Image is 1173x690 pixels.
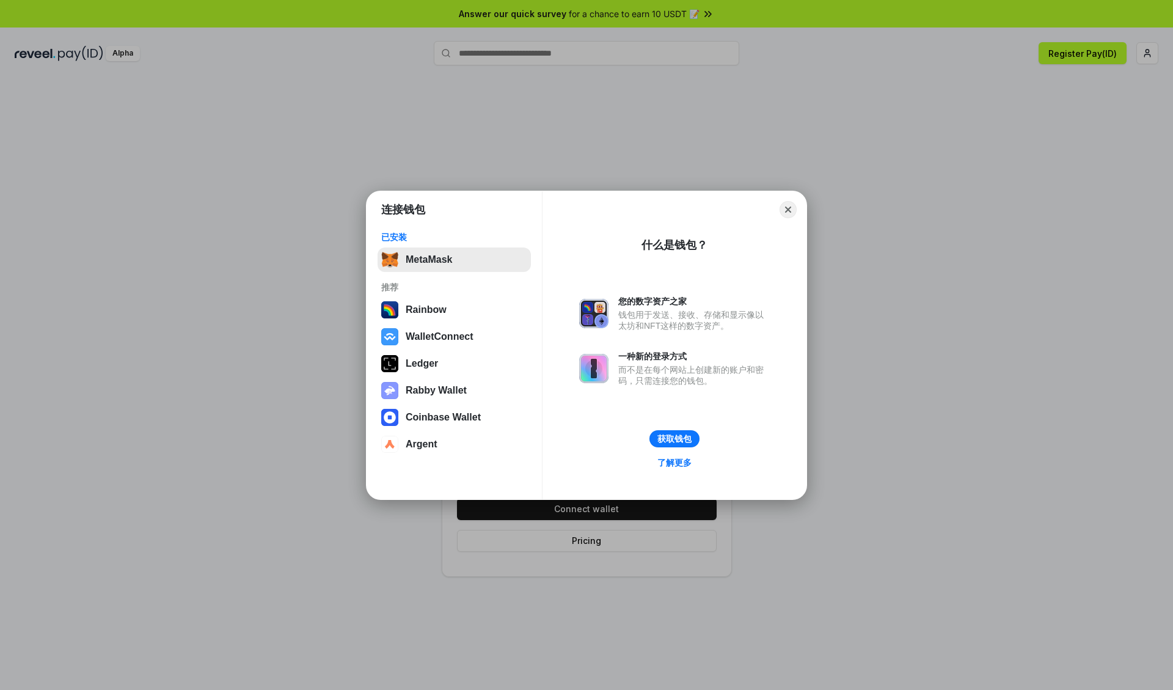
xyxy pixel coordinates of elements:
[381,202,425,217] h1: 连接钱包
[406,304,447,315] div: Rainbow
[618,364,770,386] div: 而不是在每个网站上创建新的账户和密码，只需连接您的钱包。
[381,328,398,345] img: svg+xml,%3Csvg%20width%3D%2228%22%20height%3D%2228%22%20viewBox%3D%220%200%2028%2028%22%20fill%3D...
[618,351,770,362] div: 一种新的登录方式
[780,201,797,218] button: Close
[641,238,707,252] div: 什么是钱包？
[381,301,398,318] img: svg+xml,%3Csvg%20width%3D%22120%22%20height%3D%22120%22%20viewBox%3D%220%200%20120%20120%22%20fil...
[406,254,452,265] div: MetaMask
[381,382,398,399] img: svg+xml,%3Csvg%20xmlns%3D%22http%3A%2F%2Fwww.w3.org%2F2000%2Fsvg%22%20fill%3D%22none%22%20viewBox...
[579,354,608,383] img: svg+xml,%3Csvg%20xmlns%3D%22http%3A%2F%2Fwww.w3.org%2F2000%2Fsvg%22%20fill%3D%22none%22%20viewBox...
[579,299,608,328] img: svg+xml,%3Csvg%20xmlns%3D%22http%3A%2F%2Fwww.w3.org%2F2000%2Fsvg%22%20fill%3D%22none%22%20viewBox...
[378,405,531,430] button: Coinbase Wallet
[378,378,531,403] button: Rabby Wallet
[378,325,531,349] button: WalletConnect
[406,358,438,369] div: Ledger
[657,457,692,468] div: 了解更多
[381,355,398,372] img: svg+xml,%3Csvg%20xmlns%3D%22http%3A%2F%2Fwww.w3.org%2F2000%2Fsvg%22%20width%3D%2228%22%20height%3...
[378,298,531,322] button: Rainbow
[650,455,699,471] a: 了解更多
[381,232,527,243] div: 已安装
[406,331,473,342] div: WalletConnect
[657,433,692,444] div: 获取钱包
[406,412,481,423] div: Coinbase Wallet
[378,432,531,457] button: Argent
[378,351,531,376] button: Ledger
[406,385,467,396] div: Rabby Wallet
[649,430,700,447] button: 获取钱包
[618,309,770,331] div: 钱包用于发送、接收、存储和显示像以太坊和NFT这样的数字资产。
[381,409,398,426] img: svg+xml,%3Csvg%20width%3D%2228%22%20height%3D%2228%22%20viewBox%3D%220%200%2028%2028%22%20fill%3D...
[381,251,398,268] img: svg+xml,%3Csvg%20fill%3D%22none%22%20height%3D%2233%22%20viewBox%3D%220%200%2035%2033%22%20width%...
[618,296,770,307] div: 您的数字资产之家
[378,248,531,272] button: MetaMask
[381,436,398,453] img: svg+xml,%3Csvg%20width%3D%2228%22%20height%3D%2228%22%20viewBox%3D%220%200%2028%2028%22%20fill%3D...
[406,439,437,450] div: Argent
[381,282,527,293] div: 推荐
